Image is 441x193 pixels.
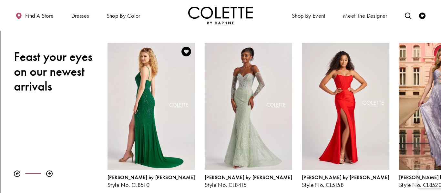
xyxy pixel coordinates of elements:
[70,6,91,24] span: Dresses
[14,6,55,24] a: Find a store
[107,13,140,19] span: Shop by color
[417,6,427,24] a: Check Wishlist
[290,6,327,24] span: Shop By Event
[188,6,253,24] a: Visit Home Page
[105,6,142,24] span: Shop by color
[3,32,438,37] div: Sign out
[3,37,438,43] div: Rename
[3,26,438,32] div: Options
[3,3,438,8] div: Sort A > Z
[403,6,413,24] a: Toggle search
[3,43,438,49] div: Move To ...
[25,13,54,19] span: Find a store
[3,20,438,26] div: Delete
[341,6,389,24] a: Meet the designer
[343,13,387,19] span: Meet the designer
[71,13,89,19] span: Dresses
[3,14,438,20] div: Move To ...
[188,6,253,24] img: Colette by Daphne
[292,13,325,19] span: Shop By Event
[3,8,438,14] div: Sort New > Old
